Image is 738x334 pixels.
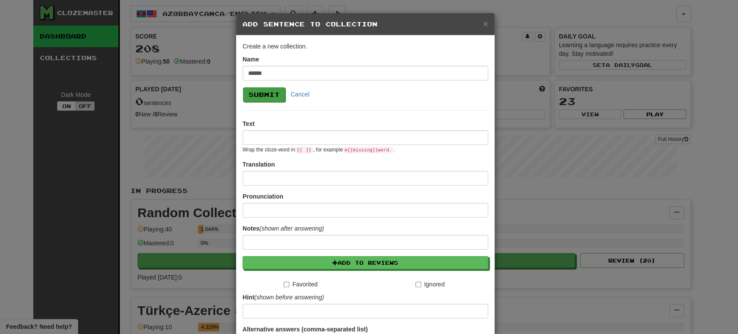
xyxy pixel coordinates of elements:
label: Name [243,55,259,64]
label: Notes [243,224,324,233]
em: (shown before answering) [254,294,324,301]
label: Hint [243,293,324,302]
input: Ignored [415,282,421,287]
em: (shown after answering) [259,225,324,232]
code: {{ [295,147,304,154]
button: Submit [243,87,285,102]
label: Text [243,119,255,128]
button: Add to Reviews [243,256,488,269]
label: Favorited [284,280,317,289]
button: Close [483,19,488,28]
button: Cancel [285,87,315,102]
span: × [483,19,488,29]
p: Create a new collection. [243,42,488,51]
label: Pronunciation [243,192,283,201]
input: Favorited [284,282,289,287]
h5: Add Sentence to Collection [243,20,488,29]
code: }} [304,147,313,154]
label: Translation [243,160,275,169]
label: Alternative answers (comma-separated list) [243,325,367,334]
label: Ignored [415,280,444,289]
small: Wrap the cloze-word in , for example . [243,147,395,153]
code: A {{ missing }} word. [343,147,393,154]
